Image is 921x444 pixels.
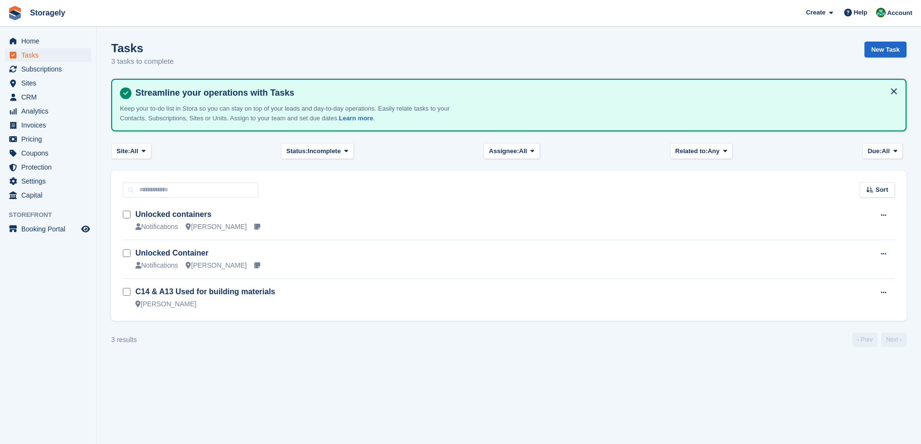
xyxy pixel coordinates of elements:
img: Notifications [876,8,886,17]
span: Help [854,8,867,17]
span: Incomplete [307,146,341,156]
span: Sites [21,76,79,90]
span: All [882,146,890,156]
span: All [519,146,527,156]
span: Booking Portal [21,222,79,236]
span: Coupons [21,146,79,160]
span: Capital [21,188,79,202]
span: Analytics [21,104,79,118]
a: menu [5,132,91,146]
span: Subscriptions [21,62,79,76]
span: Due: [868,146,882,156]
a: menu [5,188,91,202]
a: menu [5,118,91,132]
a: menu [5,34,91,48]
span: Settings [21,174,79,188]
div: [PERSON_NAME] [186,222,247,232]
a: menu [5,90,91,104]
span: Related to: [675,146,708,156]
span: Any [708,146,720,156]
a: menu [5,62,91,76]
a: Unlocked Container [135,249,208,257]
span: CRM [21,90,79,104]
img: stora-icon-8386f47178a22dfd0bd8f6a31ec36ba5ce8667c1dd55bd0f319d3a0aa187defe.svg [8,6,22,20]
a: Storagely [26,5,69,21]
nav: Page [850,332,908,347]
span: Pricing [21,132,79,146]
a: Preview store [80,223,91,235]
button: Site: All [111,143,151,159]
a: Unlocked containers [135,210,211,218]
a: menu [5,174,91,188]
button: Due: All [863,143,903,159]
span: Home [21,34,79,48]
a: Next [881,332,906,347]
a: menu [5,48,91,62]
h4: Streamline your operations with Tasks [132,87,898,99]
span: Site: [117,146,130,156]
a: menu [5,222,91,236]
button: Status: Incomplete [281,143,353,159]
h1: Tasks [111,42,174,55]
a: Learn more [339,115,373,122]
span: Account [887,8,912,18]
button: Related to: Any [670,143,732,159]
p: 3 tasks to complete [111,56,174,67]
span: Create [806,8,825,17]
span: Assignee: [489,146,519,156]
span: Status: [286,146,307,156]
span: Sort [876,185,888,195]
button: Assignee: All [483,143,540,159]
span: Storefront [9,210,96,220]
a: New Task [864,42,906,57]
a: menu [5,76,91,90]
span: Protection [21,160,79,174]
p: Keep your to-do list in Stora so you can stay on top of your leads and day-to-day operations. Eas... [120,104,458,123]
span: All [130,146,138,156]
a: menu [5,104,91,118]
div: [PERSON_NAME] [135,299,196,309]
a: menu [5,146,91,160]
span: Invoices [21,118,79,132]
div: Notifications [135,222,178,232]
div: [PERSON_NAME] [186,260,247,271]
a: C14 & A13 Used for building materials [135,287,275,296]
a: Previous [852,332,877,347]
a: menu [5,160,91,174]
span: Tasks [21,48,79,62]
div: Notifications [135,260,178,271]
div: 3 results [111,335,137,345]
